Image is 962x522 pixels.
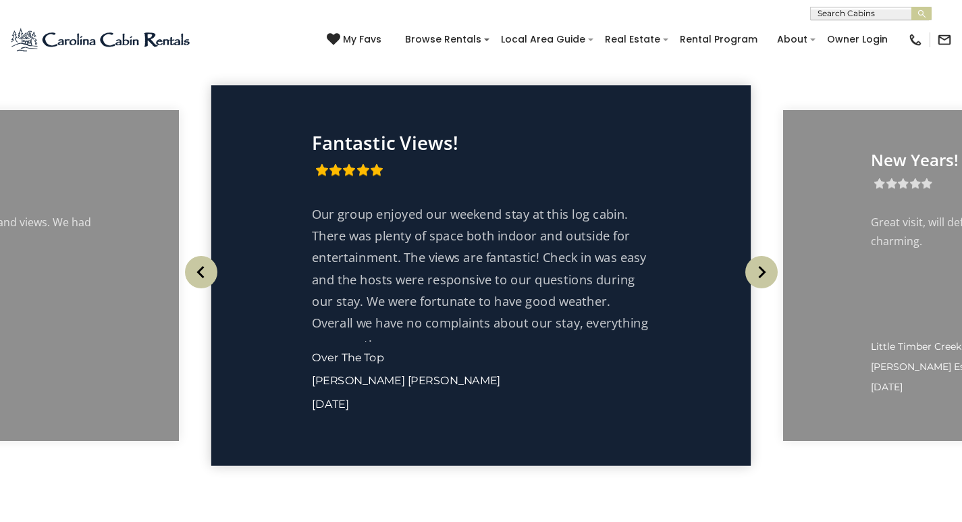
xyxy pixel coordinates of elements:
p: Fantastic Views! [312,132,649,153]
a: Browse Rentals [398,29,488,50]
span: [PERSON_NAME] [871,361,951,373]
button: Next [739,242,783,303]
a: Real Estate [598,29,667,50]
span: My Favs [343,32,381,47]
a: Rental Program [673,29,764,50]
img: arrow [185,256,217,288]
a: Local Area Guide [494,29,592,50]
a: Over The Top [312,350,383,364]
span: [PERSON_NAME] [408,373,500,388]
img: phone-regular-black.png [908,32,923,47]
p: Our group enjoyed our weekend stay at this log cabin. There was plenty of space both indoor and o... [312,203,649,355]
img: Blue-2.png [10,26,192,53]
a: My Favs [327,32,385,47]
span: [DATE] [871,381,903,393]
img: arrow [745,256,778,288]
span: [PERSON_NAME] [312,373,404,388]
a: Owner Login [820,29,894,50]
button: Previous [179,242,223,303]
a: About [770,29,814,50]
img: mail-regular-black.png [937,32,952,47]
span: [DATE] [312,396,348,411]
